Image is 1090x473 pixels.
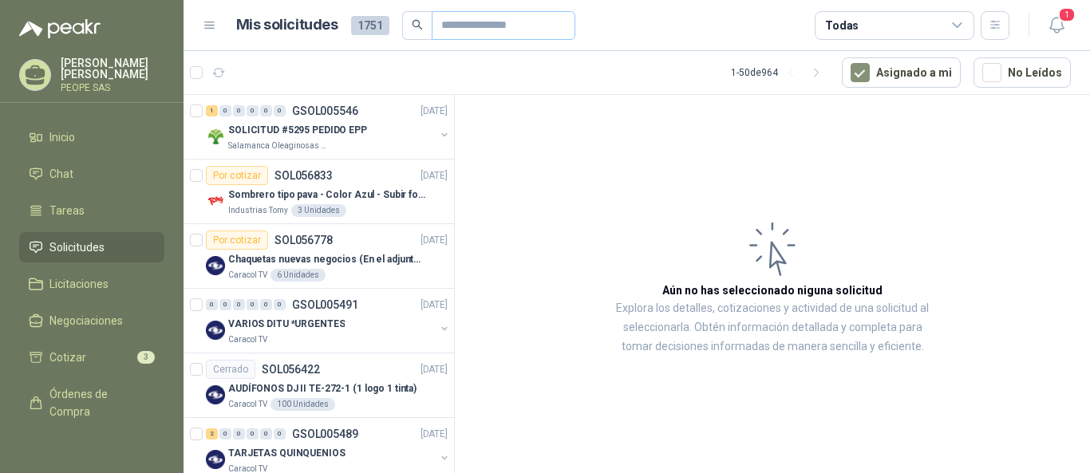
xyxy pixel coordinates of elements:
[421,298,448,313] p: [DATE]
[233,428,245,439] div: 0
[49,202,85,219] span: Tareas
[825,17,859,34] div: Todas
[274,105,286,116] div: 0
[236,14,338,37] h1: Mis solicitudes
[206,450,225,469] img: Company Logo
[233,105,245,116] div: 0
[137,351,155,364] span: 3
[228,381,417,396] p: AUDÍFONOS DJ II TE-272-1 (1 logo 1 tinta)
[206,127,225,146] img: Company Logo
[228,333,267,346] p: Caracol TV
[274,428,286,439] div: 0
[260,428,272,439] div: 0
[262,364,320,375] p: SOL056422
[19,305,164,336] a: Negociaciones
[61,57,164,80] p: [PERSON_NAME] [PERSON_NAME]
[271,269,326,282] div: 6 Unidades
[19,379,164,427] a: Órdenes de Compra
[421,168,448,183] p: [DATE]
[291,204,346,217] div: 3 Unidades
[206,295,451,346] a: 0 0 0 0 0 0 GSOL005491[DATE] Company LogoVARIOS DITU *URGENTESCaracol TV
[228,317,345,332] p: VARIOS DITU *URGENTES
[271,398,335,411] div: 100 Unidades
[662,282,883,299] h3: Aún no has seleccionado niguna solicitud
[228,187,427,203] p: Sombrero tipo pava - Color Azul - Subir foto
[1058,7,1076,22] span: 1
[49,312,123,329] span: Negociaciones
[19,232,164,262] a: Solicitudes
[19,122,164,152] a: Inicio
[274,170,333,181] p: SOL056833
[247,428,259,439] div: 0
[19,269,164,299] a: Licitaciones
[19,433,164,463] a: Remisiones
[731,60,829,85] div: 1 - 50 de 964
[421,233,448,248] p: [DATE]
[421,104,448,119] p: [DATE]
[228,398,267,411] p: Caracol TV
[233,299,245,310] div: 0
[260,299,272,310] div: 0
[61,83,164,93] p: PEOPE SAS
[351,16,389,35] span: 1751
[19,195,164,226] a: Tareas
[421,362,448,377] p: [DATE]
[19,159,164,189] a: Chat
[206,101,451,152] a: 1 0 0 0 0 0 GSOL005546[DATE] Company LogoSOLICITUD #5295 PEDIDO EPPSalamanca Oleaginosas SAS
[412,19,423,30] span: search
[206,256,225,275] img: Company Logo
[206,231,268,250] div: Por cotizar
[206,191,225,211] img: Company Logo
[292,428,358,439] p: GSOL005489
[19,19,101,38] img: Logo peakr
[973,57,1071,88] button: No Leídos
[421,427,448,442] p: [DATE]
[206,166,268,185] div: Por cotizar
[206,360,255,379] div: Cerrado
[184,224,454,289] a: Por cotizarSOL056778[DATE] Company LogoChaquetas nuevas negocios (En el adjunto mas informacion)C...
[292,105,358,116] p: GSOL005546
[206,321,225,340] img: Company Logo
[49,385,149,420] span: Órdenes de Compra
[842,57,961,88] button: Asignado a mi
[247,299,259,310] div: 0
[228,140,329,152] p: Salamanca Oleaginosas SAS
[206,385,225,404] img: Company Logo
[219,299,231,310] div: 0
[260,105,272,116] div: 0
[49,349,86,366] span: Cotizar
[292,299,358,310] p: GSOL005491
[49,275,109,293] span: Licitaciones
[228,123,367,138] p: SOLICITUD #5295 PEDIDO EPP
[49,238,105,256] span: Solicitudes
[219,105,231,116] div: 0
[206,428,218,439] div: 2
[219,428,231,439] div: 0
[49,128,75,146] span: Inicio
[274,235,333,246] p: SOL056778
[206,105,218,116] div: 1
[1042,11,1071,40] button: 1
[228,446,346,461] p: TARJETAS QUINQUENIOS
[247,105,259,116] div: 0
[19,342,164,372] a: Cotizar3
[49,165,73,183] span: Chat
[228,269,267,282] p: Caracol TV
[184,353,454,418] a: CerradoSOL056422[DATE] Company LogoAUDÍFONOS DJ II TE-272-1 (1 logo 1 tinta)Caracol TV100 Unidades
[614,299,930,357] p: Explora los detalles, cotizaciones y actividad de una solicitud al seleccionarla. Obtén informaci...
[228,252,427,267] p: Chaquetas nuevas negocios (En el adjunto mas informacion)
[274,299,286,310] div: 0
[228,204,288,217] p: Industrias Tomy
[184,160,454,224] a: Por cotizarSOL056833[DATE] Company LogoSombrero tipo pava - Color Azul - Subir fotoIndustrias Tom...
[206,299,218,310] div: 0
